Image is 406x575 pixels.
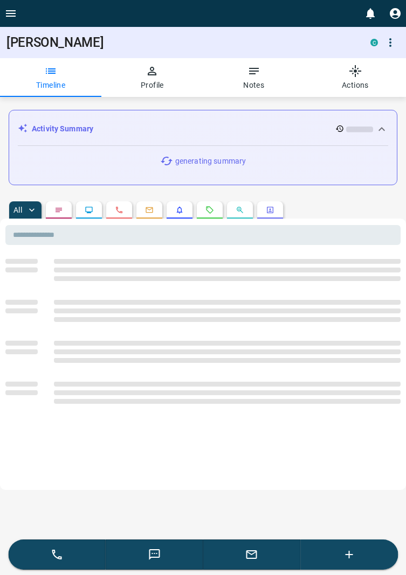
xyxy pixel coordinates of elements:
[205,206,214,214] svg: Requests
[115,206,123,214] svg: Calls
[18,119,388,139] div: Activity Summary
[85,206,93,214] svg: Lead Browsing Activity
[305,58,406,97] button: Actions
[266,206,274,214] svg: Agent Actions
[6,35,354,50] h1: [PERSON_NAME]
[175,206,184,214] svg: Listing Alerts
[236,206,244,214] svg: Opportunities
[54,206,63,214] svg: Notes
[175,156,246,167] p: generating summary
[32,123,93,135] p: Activity Summary
[101,58,203,97] button: Profile
[203,58,305,97] button: Notes
[13,206,22,214] p: All
[384,3,406,24] button: Profile
[145,206,154,214] svg: Emails
[370,39,378,46] div: condos.ca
